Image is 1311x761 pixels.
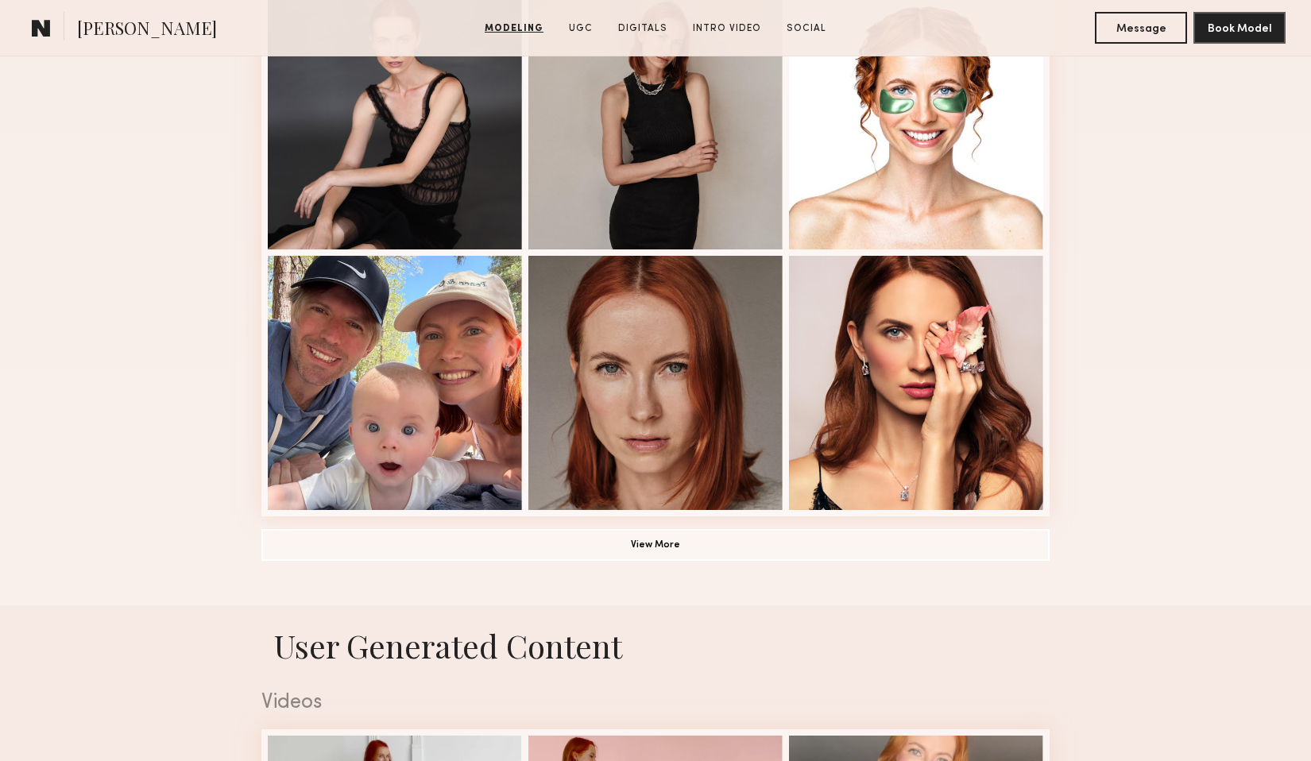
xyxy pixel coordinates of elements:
[1193,21,1286,34] a: Book Model
[612,21,674,36] a: Digitals
[261,693,1050,713] div: Videos
[249,624,1062,666] h1: User Generated Content
[77,16,217,44] span: [PERSON_NAME]
[686,21,768,36] a: Intro Video
[563,21,599,36] a: UGC
[1095,12,1187,44] button: Message
[261,529,1050,561] button: View More
[478,21,550,36] a: Modeling
[1193,12,1286,44] button: Book Model
[780,21,833,36] a: Social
